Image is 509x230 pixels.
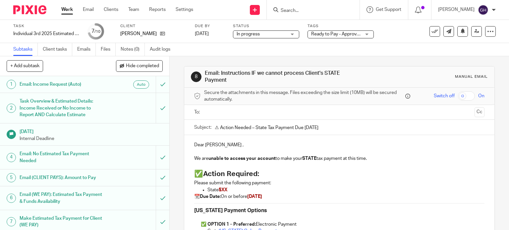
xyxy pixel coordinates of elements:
[126,64,159,69] span: Hide completed
[376,7,401,12] span: Get Support
[247,194,262,199] span: [DATE]
[7,60,43,71] button: + Add subtask
[194,180,485,186] p: Please submit the following payment:
[83,6,94,13] a: Email
[120,30,157,37] p: [PERSON_NAME]
[128,6,139,13] a: Team
[455,74,488,79] div: Manual email
[194,109,201,115] label: To:
[13,5,46,14] img: Pixie
[237,32,260,36] span: In progress
[311,32,412,36] span: Ready to Pay - Approval Received from Client + 1
[434,93,455,99] span: Switch off
[205,70,353,84] h1: Email: Instructions IF we cannot process Client's STATE Payment
[478,93,484,99] span: On
[7,217,16,226] div: 7
[13,30,80,37] div: Individual 3rd 2025 Estimated Tax Payment - We Calculate (Need Income or PL or QBO updated by Cli...
[233,23,299,29] label: Status
[13,43,38,56] a: Subtasks
[20,149,106,166] h1: Email: No Estimated Tax Payment Needed
[7,173,16,182] div: 5
[478,5,488,15] img: svg%3E
[7,80,16,89] div: 1
[194,155,485,162] p: We are to make your tax payment at this time.
[20,135,163,142] p: Internal Deadline
[20,173,106,183] h1: Email (CLIENT PAYS): Amount to Pay
[7,153,16,162] div: 4
[120,23,187,29] label: Client
[200,194,221,199] strong: Due Date:
[194,142,485,148] p: Dear [PERSON_NAME] ,
[204,89,404,103] span: Secure the attachments in this message. Files exceeding the size limit (10MB) will be secured aut...
[61,6,73,13] a: Work
[20,127,163,135] h1: [DATE]
[149,6,166,13] a: Reports
[201,221,485,228] p: Electronic Payment
[194,168,485,180] h2: ✅
[302,156,316,161] strong: STATE
[208,156,275,161] strong: unable to access your account
[20,96,106,120] h1: Task Overview & Estimated Details: Income Received or No Income to Report AND Calculate Estimate
[475,107,484,117] button: Cc
[13,23,80,29] label: Task
[116,60,163,71] button: Hide completed
[201,222,256,227] strong: ✅ OPTION 1 – Preferred:
[77,43,96,56] a: Emails
[194,208,267,213] strong: [US_STATE] Payment Options
[207,187,485,193] p: State
[194,124,211,131] label: Subject:
[20,79,106,89] h1: Email: Income Request (Auto)
[219,188,227,192] span: $XX
[194,193,485,200] p: 📆 On or before
[104,6,118,13] a: Clients
[43,43,72,56] a: Client tasks
[94,30,100,33] small: /10
[7,194,16,203] div: 6
[7,104,16,113] div: 2
[176,6,193,13] a: Settings
[20,190,106,207] h1: Email (WE PAY): Estimated Tax Payment & Funds Availability
[150,43,175,56] a: Audit logs
[308,23,374,29] label: Tags
[280,8,340,14] input: Search
[438,6,475,13] p: [PERSON_NAME]
[91,27,100,35] div: 7
[101,43,116,56] a: Files
[203,170,259,177] strong: Action Required:
[191,71,201,82] div: 8
[195,31,209,36] span: [DATE]
[195,23,225,29] label: Due by
[121,43,145,56] a: Notes (0)
[133,80,149,89] div: Auto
